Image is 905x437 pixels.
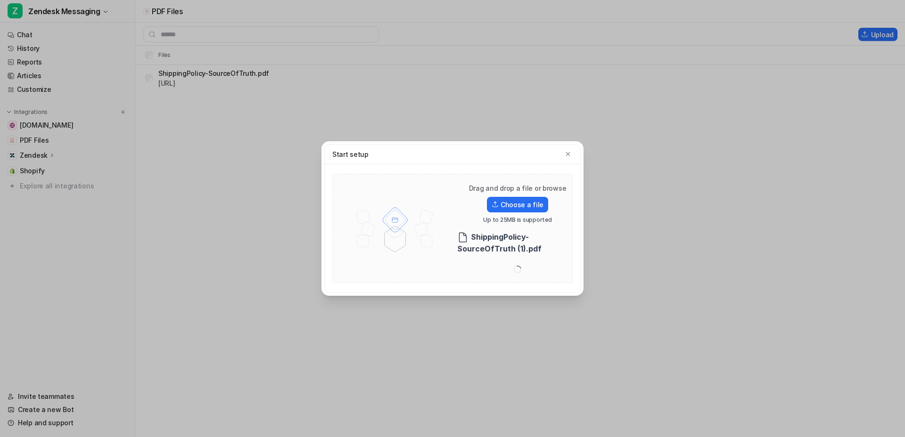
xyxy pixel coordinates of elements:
img: File upload illustration [342,195,448,261]
p: Start setup [332,149,369,159]
p: Up to 25MB is supported [483,216,551,224]
img: Upload icon [492,201,499,208]
b: ShippingPolicy-SourceOfTruth (1).pdf [457,232,542,254]
label: Choose a file [487,197,548,212]
p: Drag and drop a file or browse [469,184,567,193]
